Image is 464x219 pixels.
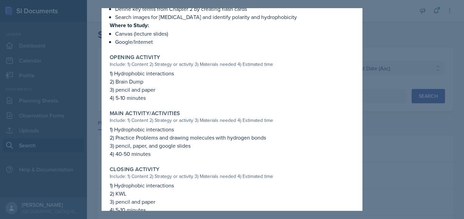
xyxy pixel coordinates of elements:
[110,69,354,77] p: 1) Hydrophobic interactions
[110,206,354,214] p: 4) 5-10 minutes
[110,117,354,124] div: Include: 1) Content 2) Strategy or activity 3) Materials needed 4) Estimated time
[110,198,354,206] p: 3) pencil and paper
[110,77,354,86] p: 2) Brain Dump
[110,54,160,61] label: Opening Activity
[110,21,149,29] strong: Where to Study:
[110,133,354,142] p: 2) Practice Problems and drawing molecules with hydrogen bonds
[110,86,354,94] p: 3) pencil and paper
[115,30,354,38] p: Canvas (lecture slides)
[110,110,180,117] label: Main Activity/Activities
[115,5,354,13] p: Define key terms from Chapter 2 by creating flash cards
[110,189,354,198] p: 2) KWL
[110,61,354,68] div: Include: 1) Content 2) Strategy or activity 3) Materials needed 4) Estimated time
[110,150,354,158] p: 4) 40-50 minutes
[110,125,354,133] p: 1) Hydrophobic interactions
[110,166,159,173] label: Closing Activity
[115,38,354,46] p: Google/Internet
[115,13,354,21] p: Search images for [MEDICAL_DATA] and identify polarity and hydrophobicity
[110,94,354,102] p: 4) 5-10 minutes
[110,142,354,150] p: 3) pencil, paper, and google slides
[110,173,354,180] div: Include: 1) Content 2) Strategy or activity 3) Materials needed 4) Estimated time
[110,181,354,189] p: 1) Hydrophobic interactions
